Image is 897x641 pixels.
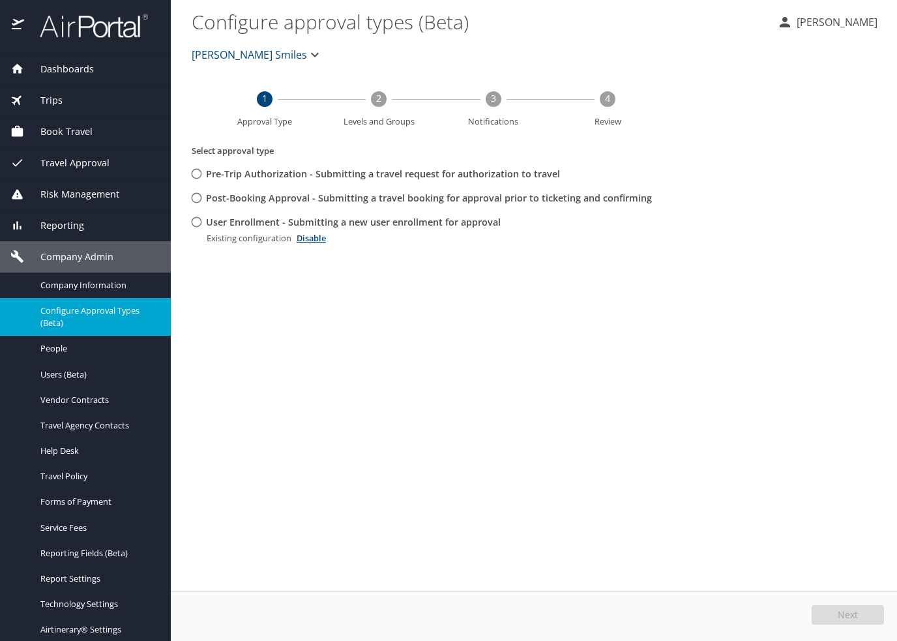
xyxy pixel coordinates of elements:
span: Airtinerary® Settings [40,623,155,636]
text: 1 [262,92,267,104]
text: 4 [605,92,610,104]
span: Levels and Groups [327,117,432,126]
span: Users (Beta) [40,368,155,381]
span: Company Admin [24,250,113,264]
span: Post-Booking Approval - Submitting a travel booking for approval prior to ticketing and confirming [206,191,652,205]
span: Report Settings [40,573,155,585]
span: Trips [24,93,63,108]
span: Technology Settings [40,598,155,610]
button: [PERSON_NAME] Smiles [186,42,328,68]
span: Dashboards [24,62,94,76]
span: Vendor Contracts [40,394,155,406]
span: Help Desk [40,445,155,457]
div: Existing configuration [207,234,662,243]
span: [PERSON_NAME] Smiles [192,46,307,64]
label: Select approval type [192,145,274,157]
span: Risk Management [24,187,119,201]
span: Approval Type [213,117,317,126]
span: Reporting Fields (Beta) [40,547,155,559]
span: Company Information [40,279,155,291]
span: People [40,342,155,355]
span: Configure Approval Types (Beta) [40,305,155,329]
span: Service Fees [40,522,155,534]
h1: Configure approval types (Beta) [192,1,767,42]
p: [PERSON_NAME] [793,14,877,30]
span: Reporting [24,218,84,233]
img: icon-airportal.png [12,13,25,38]
span: Forms of Payment [40,496,155,508]
button: [PERSON_NAME] [772,10,883,34]
span: Notifications [441,117,546,126]
text: 2 [376,92,381,104]
img: airportal-logo.png [25,13,148,38]
span: Review [556,117,660,126]
span: User Enrollment - Submitting a new user enrollment for approval [206,215,501,230]
text: 3 [491,92,496,104]
span: Travel Agency Contacts [40,419,155,432]
span: Pre-Trip Authorization - Submitting a travel request for authorization to travel [206,167,560,181]
a: Disable [297,232,326,244]
span: Travel Approval [24,156,110,170]
span: Travel Policy [40,470,155,483]
span: Book Travel [24,125,93,139]
div: Approval Types [192,162,662,249]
